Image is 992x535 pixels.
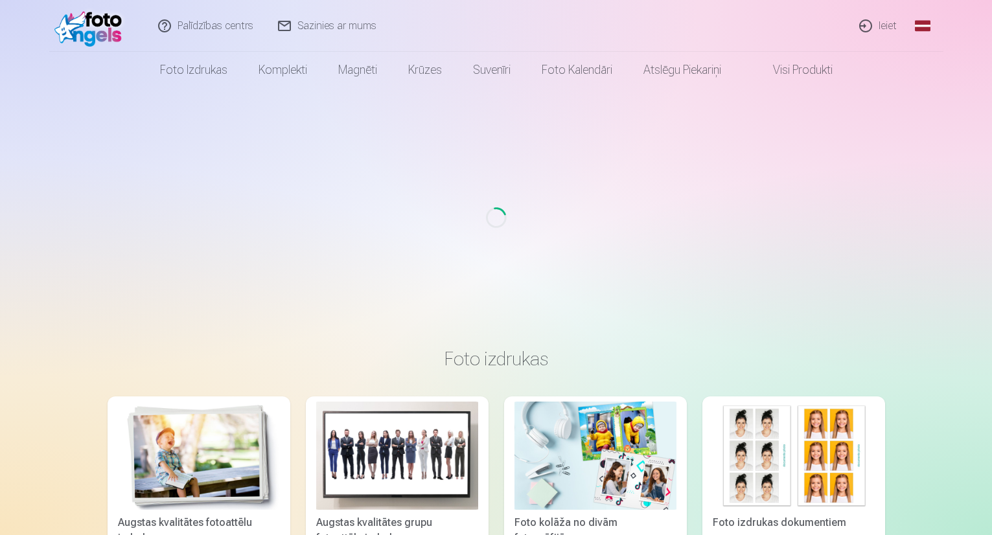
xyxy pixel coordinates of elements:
img: /fa1 [54,5,129,47]
img: Augstas kvalitātes fotoattēlu izdrukas [118,402,280,510]
a: Atslēgu piekariņi [628,52,737,88]
a: Foto izdrukas [144,52,243,88]
a: Komplekti [243,52,323,88]
img: Augstas kvalitātes grupu fotoattēlu izdrukas [316,402,478,510]
a: Krūzes [393,52,457,88]
img: Foto kolāža no divām fotogrāfijām [514,402,676,510]
img: Foto izdrukas dokumentiem [713,402,875,510]
div: Foto izdrukas dokumentiem [708,515,880,530]
a: Visi produkti [737,52,848,88]
a: Suvenīri [457,52,526,88]
h3: Foto izdrukas [118,347,875,370]
a: Magnēti [323,52,393,88]
a: Foto kalendāri [526,52,628,88]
